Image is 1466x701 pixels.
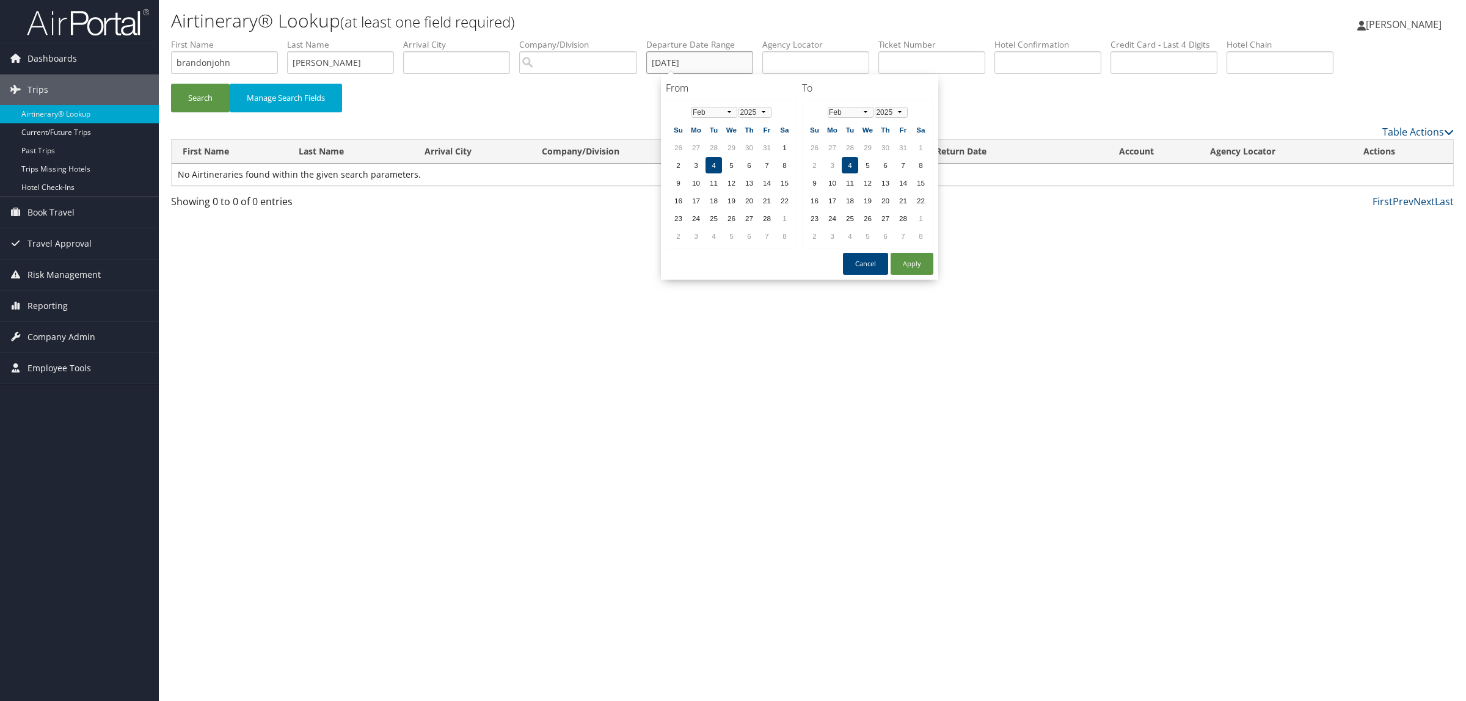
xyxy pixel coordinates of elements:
[994,38,1110,51] label: Hotel Confirmation
[842,228,858,244] td: 4
[895,228,911,244] td: 7
[1373,195,1393,208] a: First
[741,175,757,191] td: 13
[688,192,704,209] td: 17
[824,210,841,227] td: 24
[741,157,757,173] td: 6
[859,122,876,138] th: We
[27,322,95,352] span: Company Admin
[776,192,793,209] td: 22
[859,139,876,156] td: 29
[913,175,929,191] td: 15
[859,157,876,173] td: 5
[27,197,75,228] span: Book Travel
[531,140,710,164] th: Company/Division
[741,139,757,156] td: 30
[859,175,876,191] td: 12
[1108,140,1199,164] th: Account: activate to sort column descending
[913,157,929,173] td: 8
[842,210,858,227] td: 25
[723,210,740,227] td: 26
[1393,195,1413,208] a: Prev
[172,140,288,164] th: First Name: activate to sort column ascending
[414,140,531,164] th: Arrival City: activate to sort column ascending
[688,175,704,191] td: 10
[723,122,740,138] th: We
[741,228,757,244] td: 6
[670,228,687,244] td: 2
[759,192,775,209] td: 21
[877,228,894,244] td: 6
[776,210,793,227] td: 1
[842,157,858,173] td: 4
[806,139,823,156] td: 26
[723,192,740,209] td: 19
[171,8,1026,34] h1: Airtinerary® Lookup
[403,38,519,51] label: Arrival City
[670,122,687,138] th: Su
[688,157,704,173] td: 3
[913,122,929,138] th: Sa
[806,175,823,191] td: 9
[824,139,841,156] td: 27
[913,139,929,156] td: 1
[877,122,894,138] th: Th
[706,192,722,209] td: 18
[759,157,775,173] td: 7
[776,157,793,173] td: 8
[1357,6,1454,43] a: [PERSON_NAME]
[670,157,687,173] td: 2
[859,228,876,244] td: 5
[891,253,933,275] button: Apply
[842,192,858,209] td: 18
[230,84,342,112] button: Manage Search Fields
[688,122,704,138] th: Mo
[171,194,478,215] div: Showing 0 to 0 of 0 entries
[806,192,823,209] td: 16
[877,192,894,209] td: 20
[1382,125,1454,139] a: Table Actions
[741,122,757,138] th: Th
[27,43,77,74] span: Dashboards
[688,228,704,244] td: 3
[859,210,876,227] td: 26
[27,228,92,259] span: Travel Approval
[759,210,775,227] td: 28
[666,81,797,95] h4: From
[670,192,687,209] td: 16
[913,192,929,209] td: 22
[27,353,91,383] span: Employee Tools
[723,157,740,173] td: 5
[287,38,403,51] label: Last Name
[1435,195,1454,208] a: Last
[895,210,911,227] td: 28
[877,139,894,156] td: 30
[759,139,775,156] td: 31
[1227,38,1343,51] label: Hotel Chain
[762,38,878,51] label: Agency Locator
[842,175,858,191] td: 11
[519,38,646,51] label: Company/Division
[759,122,775,138] th: Fr
[723,139,740,156] td: 29
[895,157,911,173] td: 7
[1199,140,1352,164] th: Agency Locator: activate to sort column ascending
[877,157,894,173] td: 6
[706,122,722,138] th: Tu
[171,38,287,51] label: First Name
[776,228,793,244] td: 8
[859,192,876,209] td: 19
[877,210,894,227] td: 27
[706,139,722,156] td: 28
[688,139,704,156] td: 27
[706,157,722,173] td: 4
[842,122,858,138] th: Tu
[806,210,823,227] td: 23
[824,157,841,173] td: 3
[706,210,722,227] td: 25
[824,175,841,191] td: 10
[806,157,823,173] td: 2
[913,210,929,227] td: 1
[806,228,823,244] td: 2
[895,192,911,209] td: 21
